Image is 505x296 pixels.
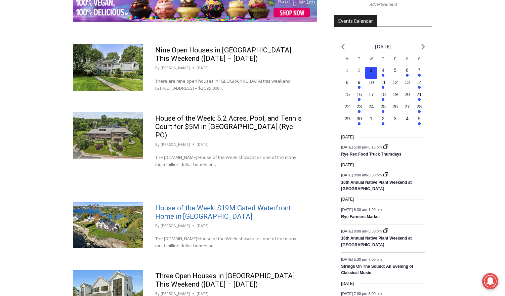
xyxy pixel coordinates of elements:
[344,92,350,97] time: 15
[73,112,143,159] img: 7 Rockledge Road, Rye
[377,91,389,103] button: 18 Has events
[73,44,143,90] img: 12 Walden Lane, Rye
[401,67,413,79] button: 6 Has events
[341,257,382,261] time: -
[341,134,354,140] time: [DATE]
[370,68,373,73] time: 3
[401,91,413,103] button: 20
[389,79,401,91] button: 12
[356,116,362,121] time: 30
[155,235,304,249] p: The [DOMAIN_NAME] House of the Week showcases one of the many multi-million dollar homes on…
[358,98,361,101] em: Has events
[155,141,160,147] span: By
[394,57,396,61] span: F
[341,103,353,115] button: 22
[2,69,66,95] span: Open Tues. - Sun. [PHONE_NUMBER]
[341,229,383,233] time: -
[406,116,409,121] time: 4
[418,116,421,121] time: 5
[377,56,389,67] div: Thursday
[377,79,389,91] button: 11 Has events
[356,92,362,97] time: 16
[341,162,354,168] time: [DATE]
[401,56,413,67] div: Saturday
[161,291,190,296] a: [PERSON_NAME]
[382,74,384,77] em: Has events
[341,207,382,211] time: -
[369,92,374,97] time: 17
[341,257,367,261] span: [DATE] 5:30 pm
[341,115,353,127] button: 29
[341,180,412,192] a: 16th Annual Native Plant Weekend at [GEOGRAPHIC_DATA]
[353,103,365,115] button: 23 Has events
[389,115,401,127] button: 3
[197,65,209,71] time: [DATE]
[341,281,354,287] time: [DATE]
[382,116,384,121] time: 2
[381,104,386,109] time: 25
[413,79,425,91] button: 14 Has events
[405,80,410,85] time: 13
[392,104,398,109] time: 26
[341,145,383,149] time: -
[341,44,345,50] a: Previous month
[155,223,160,229] span: By
[401,79,413,91] button: 13
[341,79,353,91] button: 8
[341,291,382,295] time: -
[382,57,384,61] span: T
[358,110,361,113] em: Has events
[368,229,382,233] span: 5:30 pm
[341,214,380,220] a: Rye Farmers Market
[389,56,401,67] div: Friday
[341,196,354,203] time: [DATE]
[413,67,425,79] button: 7 Has events
[358,68,361,73] time: 2
[413,56,425,67] div: Sunday
[421,44,425,50] a: Next month
[197,223,209,229] time: [DATE]
[413,91,425,103] button: 21 Has events
[405,104,410,109] time: 27
[381,80,386,85] time: 11
[363,1,404,7] span: Advertisement
[161,223,190,228] a: [PERSON_NAME]
[381,92,386,97] time: 18
[394,116,396,121] time: 3
[344,116,350,121] time: 29
[161,65,190,70] a: [PERSON_NAME]
[341,207,367,211] span: [DATE] 8:30 am
[382,98,384,101] em: Has events
[73,202,143,248] img: 104 Premium Point Road, Mamaroneck
[389,91,401,103] button: 19
[413,115,425,127] button: 5 Has events
[334,15,377,27] h2: Events Calendar
[401,103,413,115] button: 27
[155,154,304,168] p: The [DOMAIN_NAME] House of the Week showcases one of the many multi-million dollar homes on…
[341,236,412,248] a: 16th Annual Native Plant Weekend at [GEOGRAPHIC_DATA]
[382,110,384,113] em: Has events
[155,78,304,92] p: There are nine open houses in [GEOGRAPHIC_DATA] this weekend. [STREET_ADDRESS] – $2,595,000…
[344,104,350,109] time: 22
[341,56,353,67] div: Monday
[358,122,361,125] em: Has events
[358,86,361,89] em: Has events
[341,67,353,79] button: 1
[375,42,391,51] li: [DATE]
[377,115,389,127] button: 2 Has events
[365,67,377,79] button: 3
[368,145,382,149] span: 8:15 pm
[417,104,422,109] time: 28
[382,86,384,89] em: Has events
[413,103,425,115] button: 28 Has events
[341,173,367,177] span: [DATE] 9:00 am
[368,291,382,295] span: 8:00 pm
[417,80,422,85] time: 14
[418,68,421,73] time: 7
[401,115,413,127] button: 4
[356,104,362,109] time: 23
[358,57,360,61] span: T
[341,145,367,149] span: [DATE] 5:30 pm
[346,80,348,85] time: 8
